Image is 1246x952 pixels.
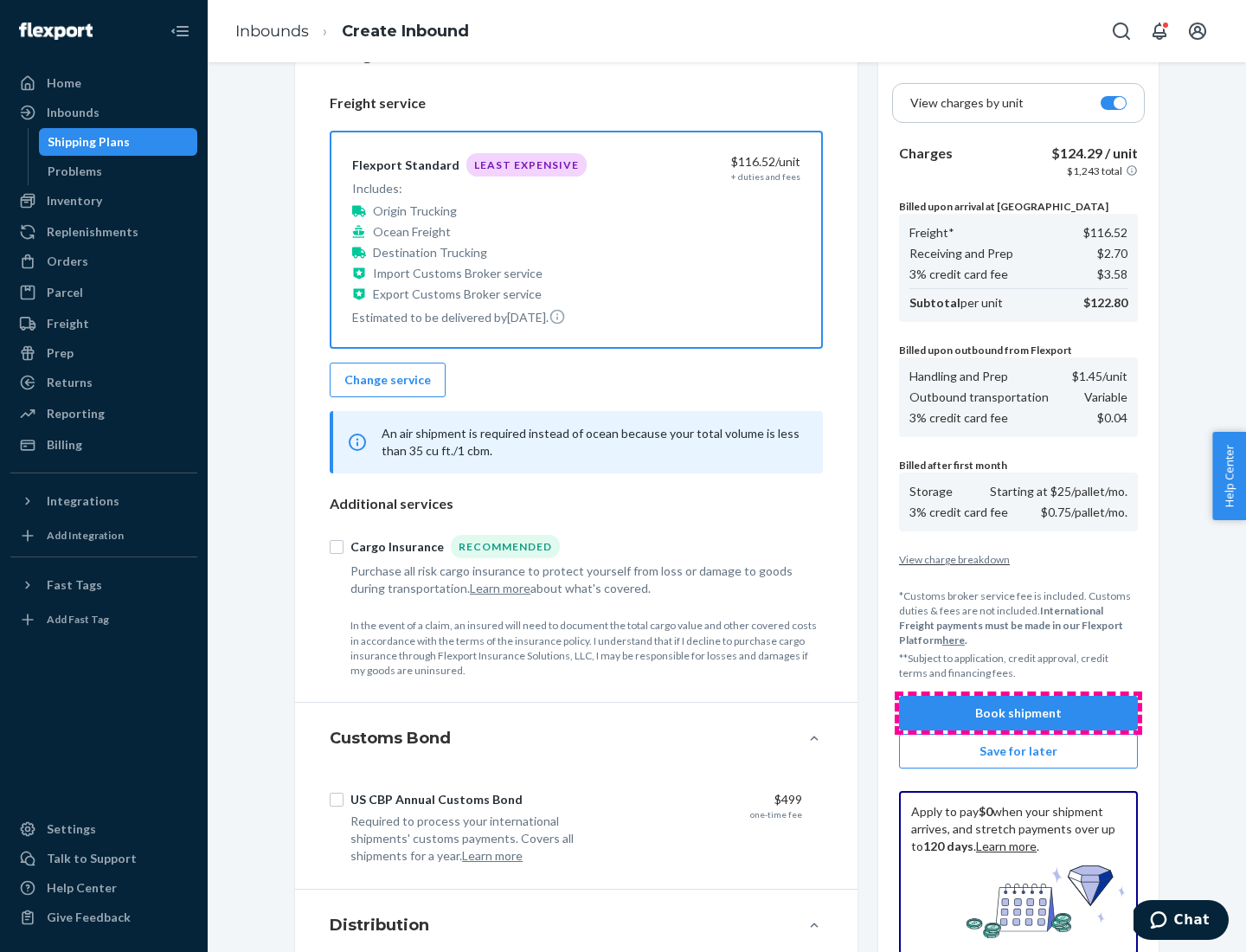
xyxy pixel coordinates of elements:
h4: Distribution [330,914,429,936]
a: Inbounds [235,22,309,41]
b: Subtotal [909,295,960,310]
p: **Subject to application, credit approval, credit terms and financing fees. [899,651,1138,680]
button: Book shipment [899,696,1138,730]
div: Add Fast Tag [47,612,109,627]
a: Problems [39,158,198,185]
p: Billed upon arrival at [GEOGRAPHIC_DATA] [899,199,1138,214]
button: Give Feedback [10,904,197,931]
button: View charge breakdown [899,552,1138,567]
div: Fast Tags [47,576,102,594]
div: one-time fee [750,808,802,820]
h4: Customs Bond [330,727,451,749]
a: Learn more [976,839,1037,853]
p: Import Customs Broker service [373,265,543,282]
a: Prep [10,339,197,367]
div: Add Integration [47,528,124,543]
a: Shipping Plans [39,128,198,156]
p: $1,243 total [1067,164,1122,178]
p: Ocean Freight [373,223,451,241]
p: 3% credit card fee [909,504,1008,521]
iframe: Opens a widget where you can chat to one of our agents [1134,900,1229,943]
div: Required to process your international shipments' customs payments. Covers all shipments for a year. [350,813,608,865]
p: Apply to pay when your shipment arrives, and stretch payments over up to . . [911,803,1126,855]
p: $124.29 / unit [1051,144,1138,164]
p: $3.58 [1097,266,1127,283]
p: Variable [1084,389,1127,406]
p: Export Customs Broker service [373,286,542,303]
b: International Freight payments must be made in our Flexport Platform . [899,604,1123,646]
p: 3% credit card fee [909,266,1008,283]
a: here [942,634,965,646]
p: An air shipment is required instead of ocean because your total volume is less than 35 cu ft./1 cbm. [382,425,802,460]
img: Flexport logo [19,23,93,40]
a: Billing [10,431,197,459]
button: Close Navigation [163,14,197,48]
div: Freight [47,315,89,332]
p: Outbound transportation [909,389,1049,406]
div: US CBP Annual Customs Bond [350,791,523,808]
p: Handling and Prep [909,368,1008,385]
div: Home [47,74,81,92]
p: Receiving and Prep [909,245,1013,262]
p: $0.75/pallet/mo. [1041,504,1127,521]
div: Give Feedback [47,909,131,926]
a: Add Fast Tag [10,606,197,634]
a: Create Inbound [342,22,469,41]
a: Returns [10,369,197,396]
a: Inbounds [10,99,197,126]
div: Orders [47,253,88,270]
div: Inventory [47,192,102,209]
p: Billed upon outbound from Flexport [899,343,1138,357]
p: Starting at $25/pallet/mo. [990,483,1127,500]
p: *Customs broker service fee is included. Customs duties & fees are not included. [899,589,1138,648]
a: Inventory [10,187,197,215]
p: Additional services [330,494,823,514]
div: Help Center [47,879,117,897]
button: Open account menu [1180,14,1215,48]
input: US CBP Annual Customs Bond [330,793,344,807]
div: Replenishments [47,223,138,241]
p: Billed after first month [899,458,1138,473]
p: $122.80 [1083,294,1127,312]
div: Billing [47,436,82,453]
a: Settings [10,815,197,843]
p: Origin Trucking [373,203,457,220]
b: Charges [899,145,953,161]
p: Freight service [330,93,823,113]
a: Help Center [10,874,197,902]
div: $499 [622,791,802,808]
a: Parcel [10,279,197,306]
p: View charges by unit [910,94,1024,112]
p: Includes: [352,180,587,197]
p: Estimated to be delivered by [DATE] . [352,308,587,326]
div: Prep [47,344,74,362]
a: Freight [10,310,197,338]
b: 120 days [923,839,973,853]
div: + duties and fees [731,170,800,183]
div: Parcel [47,284,83,301]
div: Returns [47,374,93,391]
a: Reporting [10,400,197,428]
p: Freight* [909,224,954,241]
a: Home [10,69,197,97]
button: Talk to Support [10,845,197,872]
button: Integrations [10,487,197,515]
button: Open Search Box [1104,14,1139,48]
div: Talk to Support [47,850,137,867]
p: $1.45 /unit [1072,368,1127,385]
p: $2.70 [1097,245,1127,262]
div: Recommended [451,535,560,558]
p: $116.52 [1083,224,1127,241]
a: Add Integration [10,522,197,550]
div: Least Expensive [466,153,587,177]
a: Orders [10,248,197,275]
button: Help Center [1212,432,1246,520]
p: Storage [909,483,953,500]
div: $116.52 /unit [620,153,800,170]
button: Learn more [462,847,523,865]
div: Integrations [47,492,119,510]
ol: breadcrumbs [222,6,483,57]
